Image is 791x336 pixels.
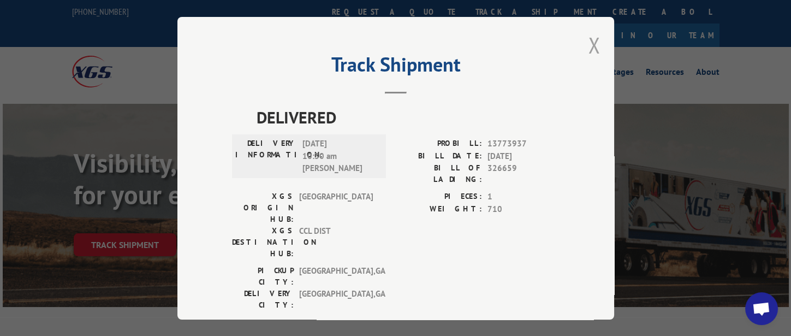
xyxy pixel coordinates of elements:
[487,138,560,150] span: 13773937
[232,288,294,311] label: DELIVERY CITY:
[232,225,294,260] label: XGS DESTINATION HUB:
[487,203,560,215] span: 710
[232,57,560,78] h2: Track Shipment
[257,105,560,129] span: DELIVERED
[396,138,482,150] label: PROBILL:
[299,265,373,288] span: [GEOGRAPHIC_DATA] , GA
[235,138,297,175] label: DELIVERY INFORMATION:
[232,191,294,225] label: XGS ORIGIN HUB:
[299,288,373,311] span: [GEOGRAPHIC_DATA] , GA
[302,138,376,175] span: [DATE] 10:30 am [PERSON_NAME]
[487,162,560,185] span: 326659
[745,292,778,325] div: Open chat
[396,191,482,203] label: PIECES:
[396,162,482,185] label: BILL OF LADING:
[299,225,373,260] span: CCL DIST
[487,191,560,203] span: 1
[588,31,600,60] button: Close modal
[396,203,482,215] label: WEIGHT:
[396,150,482,162] label: BILL DATE:
[232,265,294,288] label: PICKUP CITY:
[487,150,560,162] span: [DATE]
[299,191,373,225] span: [GEOGRAPHIC_DATA]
